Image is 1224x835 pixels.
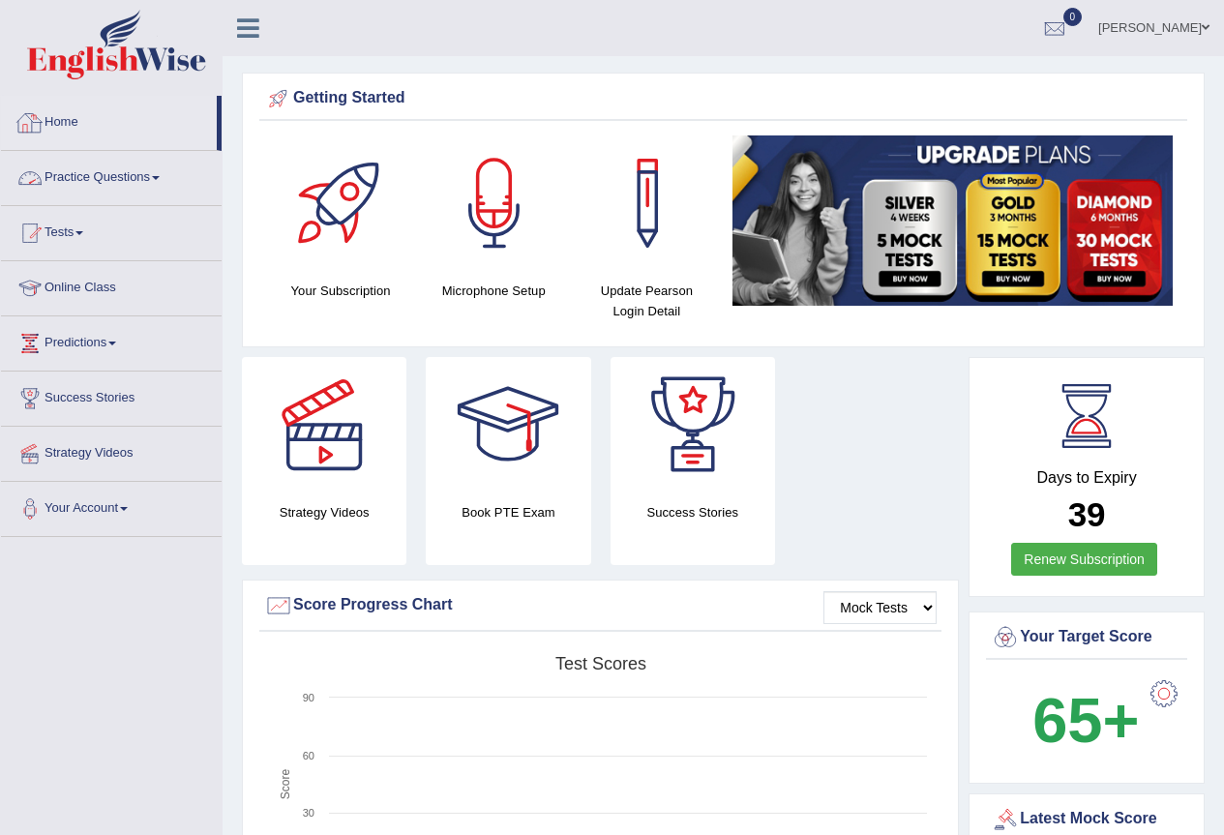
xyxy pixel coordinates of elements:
[264,591,937,620] div: Score Progress Chart
[991,805,1182,834] div: Latest Mock Score
[1,482,222,530] a: Your Account
[274,281,407,301] h4: Your Subscription
[303,692,314,703] text: 90
[242,502,406,522] h4: Strategy Videos
[1,372,222,420] a: Success Stories
[1,427,222,475] a: Strategy Videos
[580,281,713,321] h4: Update Pearson Login Detail
[555,654,646,673] tspan: Test scores
[1068,495,1106,533] b: 39
[991,623,1182,652] div: Your Target Score
[991,469,1182,487] h4: Days to Expiry
[1063,8,1083,26] span: 0
[1,96,217,144] a: Home
[1,261,222,310] a: Online Class
[1,151,222,199] a: Practice Questions
[1032,685,1139,756] b: 65+
[427,281,560,301] h4: Microphone Setup
[279,769,292,800] tspan: Score
[732,135,1173,306] img: small5.jpg
[611,502,775,522] h4: Success Stories
[303,807,314,819] text: 30
[426,502,590,522] h4: Book PTE Exam
[264,84,1182,113] div: Getting Started
[1,206,222,254] a: Tests
[303,750,314,761] text: 60
[1,316,222,365] a: Predictions
[1011,543,1157,576] a: Renew Subscription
